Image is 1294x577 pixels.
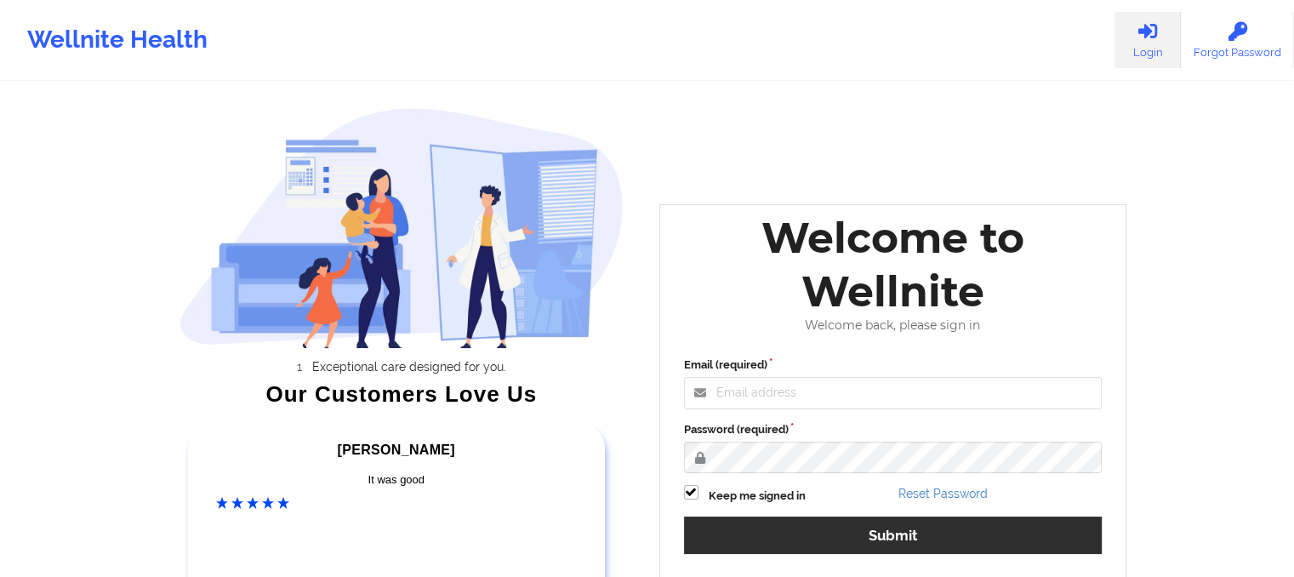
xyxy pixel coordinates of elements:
[672,211,1114,318] div: Welcome to Wellnite
[684,357,1103,374] label: Email (required)
[898,487,988,500] a: Reset Password
[672,318,1114,333] div: Welcome back, please sign in
[684,377,1103,409] input: Email address
[195,360,624,374] li: Exceptional care designed for you.
[684,517,1103,553] button: Submit
[1181,12,1294,68] a: Forgot Password
[338,443,455,457] span: [PERSON_NAME]
[709,488,806,505] label: Keep me signed in
[216,471,577,488] div: It was good
[180,386,624,403] div: Our Customers Love Us
[684,421,1103,438] label: Password (required)
[180,107,624,348] img: wellnite-auth-hero_200.c722682e.png
[1114,12,1181,68] a: Login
